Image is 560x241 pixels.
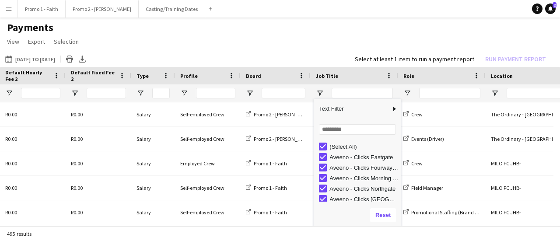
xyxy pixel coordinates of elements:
[180,73,198,79] span: Profile
[54,38,79,45] span: Selection
[246,185,287,191] a: Promo 1 - Faith
[66,0,139,17] button: Promo 2 - [PERSON_NAME]
[254,209,287,216] span: Promo 1 - Faith
[175,127,241,151] div: Self-employed Crew
[246,73,261,79] span: Board
[332,88,393,98] input: Job Title Filter Input
[3,36,23,47] a: View
[246,136,312,142] a: Promo 2 - [PERSON_NAME]
[411,111,423,118] span: Crew
[411,136,444,142] span: Events (Driver)
[246,160,287,167] a: Promo 1 - Faith
[403,136,444,142] a: Events (Driver)
[71,69,115,82] span: Default Fixed Fee 2
[316,89,324,97] button: Open Filter Menu
[66,102,131,126] div: R0.00
[411,185,443,191] span: Field Manager
[180,89,188,97] button: Open Filter Menu
[50,36,82,47] a: Selection
[246,111,312,118] a: Promo 2 - [PERSON_NAME]
[139,0,205,17] button: Casting/Training Dates
[18,0,66,17] button: Promo 1 - Faith
[411,209,507,216] span: Promotional Staffing (Brand Ambassadors)
[246,209,287,216] a: Promo 1 - Faith
[403,160,423,167] a: Crew
[131,200,175,224] div: Salary
[5,89,13,97] button: Open Filter Menu
[411,160,423,167] span: Crew
[355,55,474,63] div: Select at least 1 item to run a payment report
[262,88,305,98] input: Board Filter Input
[64,54,75,64] app-action-btn: Print
[314,99,401,227] div: Column Filter
[21,88,60,98] input: Default Hourly Fee 2 Filter Input
[196,88,235,98] input: Profile Filter Input
[131,127,175,151] div: Salary
[175,151,241,175] div: Employed Crew
[329,185,399,192] div: Aveeno - Clicks Northgate
[3,54,57,64] button: [DATE] to [DATE]
[545,3,556,14] a: 2
[28,38,45,45] span: Export
[319,124,396,135] input: Search filter values
[491,73,513,79] span: Location
[71,89,79,97] button: Open Filter Menu
[403,89,411,97] button: Open Filter Menu
[66,151,131,175] div: R0.00
[175,176,241,200] div: Self-employed Crew
[254,111,312,118] span: Promo 2 - [PERSON_NAME]
[329,154,399,161] div: Aveeno - Clicks Eastgate
[175,200,241,224] div: Self-employed Crew
[316,73,338,79] span: Job Title
[131,102,175,126] div: Salary
[254,160,287,167] span: Promo 1 - Faith
[491,89,499,97] button: Open Filter Menu
[553,2,556,8] span: 2
[152,88,170,98] input: Type Filter Input
[246,89,254,97] button: Open Filter Menu
[175,102,241,126] div: Self-employed Crew
[254,185,287,191] span: Promo 1 - Faith
[329,164,399,171] div: Aveeno - Clicks Fourways Mall
[24,36,49,47] a: Export
[77,54,87,64] app-action-btn: Export XLSX
[136,73,149,79] span: Type
[329,196,399,203] div: Aveeno - Clicks [GEOGRAPHIC_DATA]
[131,151,175,175] div: Salary
[131,176,175,200] div: Salary
[403,209,507,216] a: Promotional Staffing (Brand Ambassadors)
[329,143,399,150] div: (Select All)
[66,127,131,151] div: R0.00
[314,101,391,116] span: Text Filter
[419,88,480,98] input: Role Filter Input
[66,176,131,200] div: R0.00
[66,200,131,224] div: R0.00
[403,185,443,191] a: Field Manager
[329,175,399,182] div: Aveeno - Clicks Morning [PERSON_NAME]
[5,69,50,82] span: Default Hourly Fee 2
[7,38,19,45] span: View
[403,111,423,118] a: Crew
[254,136,312,142] span: Promo 2 - [PERSON_NAME]
[403,73,414,79] span: Role
[87,88,126,98] input: Default Fixed Fee 2 Filter Input
[370,208,396,222] button: Reset
[136,89,144,97] button: Open Filter Menu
